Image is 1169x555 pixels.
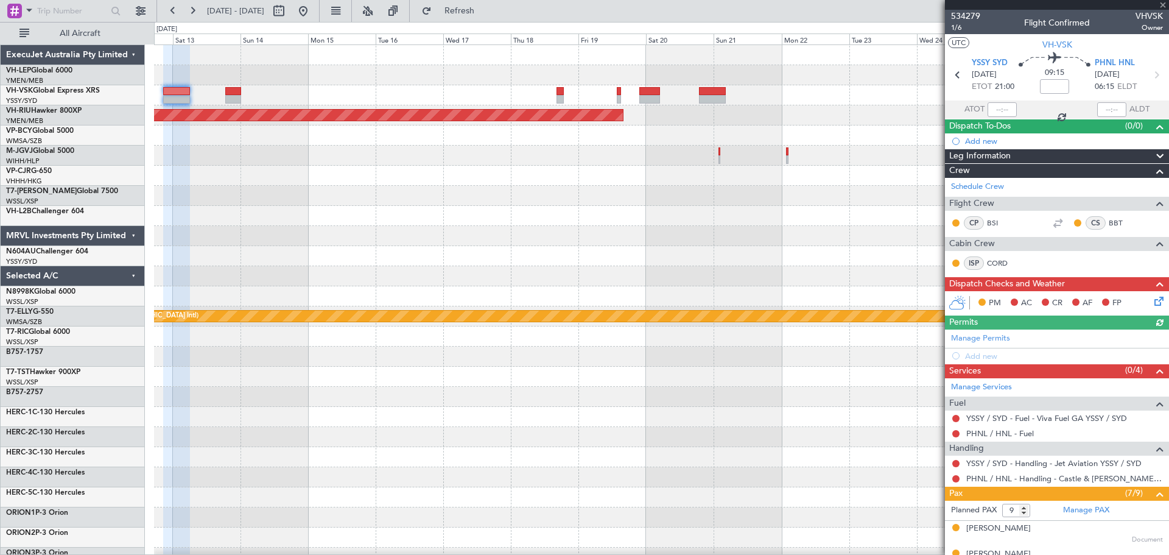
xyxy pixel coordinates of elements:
div: [PERSON_NAME] [966,523,1031,535]
a: YSSY / SYD - Fuel - Viva Fuel GA YSSY / SYD [966,413,1127,423]
span: (0/4) [1125,364,1143,376]
a: VH-LEPGlobal 6000 [6,67,72,74]
label: Planned PAX [951,504,997,517]
div: Mon 22 [782,34,849,44]
span: VP-BCY [6,127,32,135]
span: Fuel [949,397,966,411]
span: AF [1083,297,1092,309]
a: YMEN/MEB [6,116,43,125]
a: ORION1P-3 Orion [6,509,68,517]
a: WSSL/XSP [6,338,38,347]
a: T7-TSTHawker 900XP [6,369,80,376]
a: BSI [987,217,1014,228]
a: VHHH/HKG [6,177,42,186]
div: Wed 24 [917,34,985,44]
span: HERC-4 [6,469,32,476]
a: WIHH/HLP [6,157,40,166]
div: Add new [965,136,1163,146]
button: UTC [948,37,969,48]
div: CP [964,216,984,230]
a: WMSA/SZB [6,317,42,327]
span: (7/9) [1125,487,1143,500]
span: N8998K [6,288,34,295]
span: HERC-2 [6,429,32,436]
a: WSSL/XSP [6,297,38,306]
span: ORION2 [6,529,35,537]
span: AC [1021,297,1032,309]
a: WSSL/XSP [6,197,38,206]
span: B757-2 [6,389,30,396]
span: ETOT [972,81,992,93]
span: ORION1 [6,509,35,517]
span: 534279 [951,10,980,23]
span: 09:15 [1045,67,1064,79]
a: VP-CJRG-650 [6,168,52,175]
a: WSSL/XSP [6,378,38,387]
span: T7-RIC [6,328,29,336]
a: WMSA/SZB [6,136,42,146]
a: VH-VSKGlobal Express XRS [6,87,100,94]
span: VH-VSK [1042,38,1072,51]
a: CORD [987,258,1014,269]
div: Sun 14 [240,34,308,44]
a: HERC-2C-130 Hercules [6,429,85,436]
a: ORION2P-3 Orion [6,529,68,537]
span: N604AU [6,248,36,255]
span: PM [989,297,1001,309]
span: ALDT [1129,104,1150,116]
span: Handling [949,442,984,456]
a: T7-ELLYG-550 [6,308,54,316]
a: M-JGVJGlobal 5000 [6,147,74,155]
div: ISP [964,256,984,270]
span: [DATE] - [DATE] [207,5,264,16]
span: YSSY SYD [972,57,1008,69]
span: Dispatch To-Dos [949,119,1011,133]
span: (0/0) [1125,119,1143,132]
a: YMEN/MEB [6,76,43,85]
span: Dispatch Checks and Weather [949,277,1065,291]
span: Pax [949,487,963,501]
span: Flight Crew [949,197,994,211]
span: CR [1052,297,1062,309]
div: Thu 18 [511,34,578,44]
span: PHNL HNL [1095,57,1135,69]
a: PHNL / HNL - Handling - Castle & [PERSON_NAME] Avn PHNL / HNL [966,473,1163,484]
a: N604AUChallenger 604 [6,248,88,255]
a: BBT [1109,217,1136,228]
span: T7-[PERSON_NAME] [6,188,77,195]
div: Sat 13 [173,34,240,44]
a: T7-RICGlobal 6000 [6,328,70,336]
span: Services [949,364,981,378]
span: [DATE] [972,69,997,81]
a: HERC-5C-130 Hercules [6,489,85,497]
a: VH-L2BChallenger 604 [6,208,84,215]
span: Document [1132,535,1163,545]
span: VH-LEP [6,67,31,74]
span: FP [1112,297,1122,309]
span: ATOT [964,104,985,116]
button: All Aircraft [13,24,132,43]
span: VH-VSK [6,87,33,94]
span: [DATE] [1095,69,1120,81]
span: B757-1 [6,348,30,356]
span: M-JGVJ [6,147,33,155]
div: Sat 20 [646,34,714,44]
div: CS [1086,216,1106,230]
a: B757-2757 [6,389,43,396]
div: Wed 17 [443,34,511,44]
div: Sun 21 [714,34,781,44]
span: VH-L2B [6,208,32,215]
input: Trip Number [37,2,107,20]
a: HERC-4C-130 Hercules [6,469,85,476]
a: YSSY/SYD [6,96,37,105]
a: Manage Services [951,381,1012,394]
a: T7-[PERSON_NAME]Global 7500 [6,188,118,195]
div: [DATE] [156,24,177,35]
span: VHVSK [1136,10,1163,23]
span: Owner [1136,23,1163,33]
a: B757-1757 [6,348,43,356]
span: 06:15 [1095,81,1114,93]
span: Leg Information [949,149,1011,163]
span: All Aircraft [32,29,128,38]
span: 1/6 [951,23,980,33]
